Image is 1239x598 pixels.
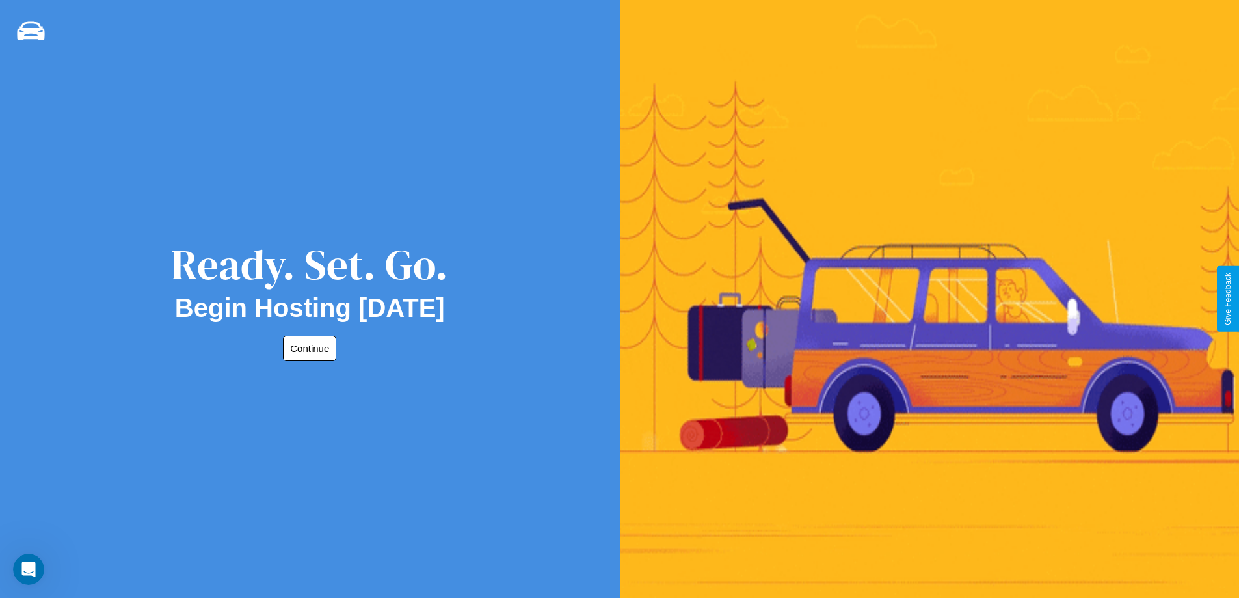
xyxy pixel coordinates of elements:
div: Give Feedback [1223,273,1232,325]
iframe: Intercom live chat [13,554,44,585]
button: Continue [283,336,336,361]
h2: Begin Hosting [DATE] [175,293,445,323]
div: Ready. Set. Go. [171,236,448,293]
